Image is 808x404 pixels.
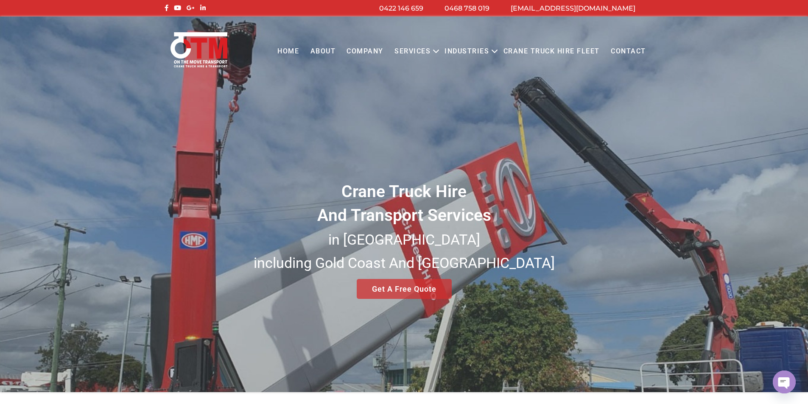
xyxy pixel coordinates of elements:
[445,4,489,12] a: 0468 758 019
[254,231,555,272] small: in [GEOGRAPHIC_DATA] including Gold Coast And [GEOGRAPHIC_DATA]
[341,40,389,63] a: COMPANY
[379,4,423,12] a: 0422 146 659
[439,40,495,63] a: Industries
[605,40,651,63] a: Contact
[389,40,436,63] a: Services
[511,4,635,12] a: [EMAIL_ADDRESS][DOMAIN_NAME]
[305,40,341,63] a: About
[272,40,305,63] a: Home
[357,279,452,299] a: Get A Free Quote
[498,40,605,63] a: Crane Truck Hire Fleet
